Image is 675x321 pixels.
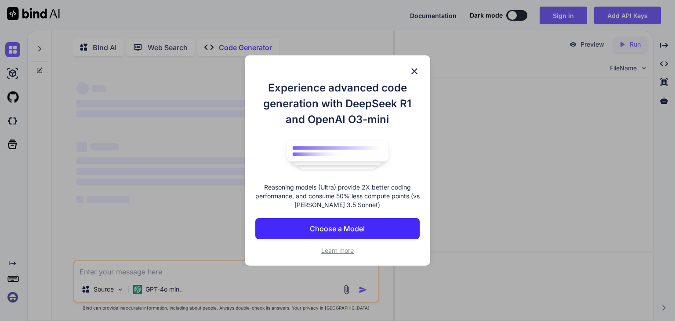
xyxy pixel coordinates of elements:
[409,66,420,77] img: close
[310,223,365,234] p: Choose a Model
[280,136,395,174] img: bind logo
[255,218,420,239] button: Choose a Model
[321,247,354,254] span: Learn more
[255,183,420,209] p: Reasoning models (Ultra) provide 2X better coding performance, and consume 50% less compute point...
[255,80,420,128] h1: Experience advanced code generation with DeepSeek R1 and OpenAI O3-mini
